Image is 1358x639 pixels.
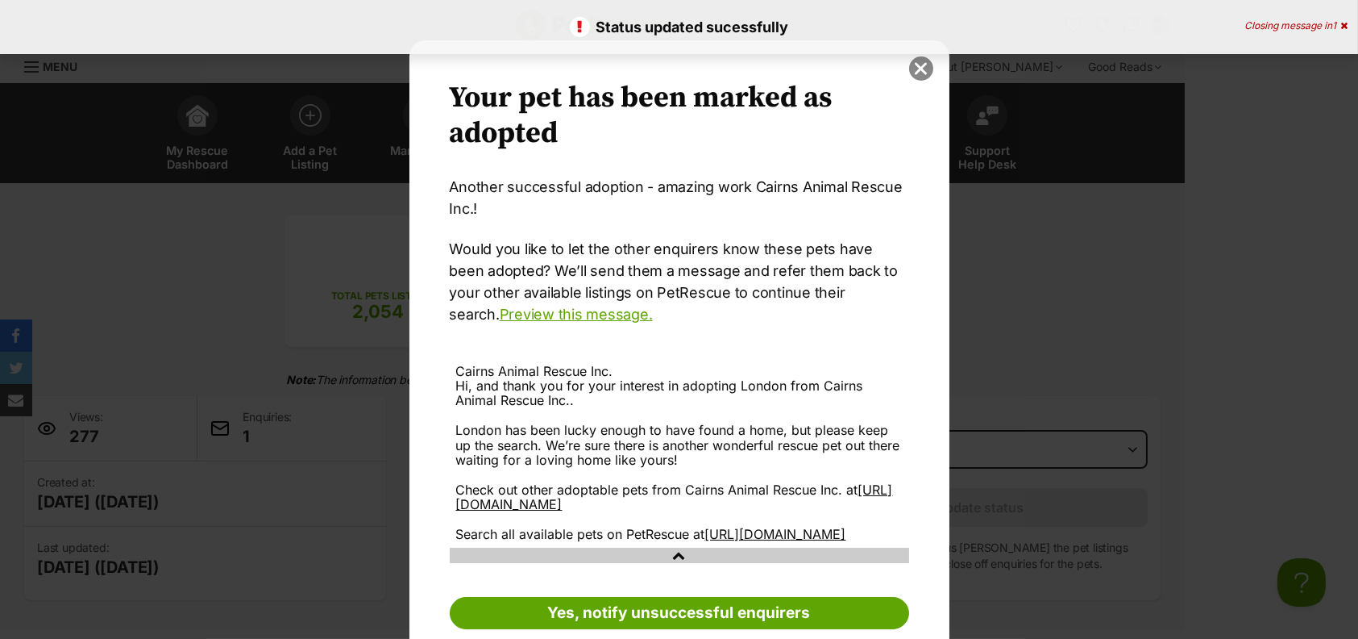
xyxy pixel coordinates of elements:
a: [URL][DOMAIN_NAME] [705,526,846,542]
span: 1 [1332,19,1336,31]
span: Cairns Animal Rescue Inc. [456,363,613,379]
p: Would you like to let the other enquirers know these pets have been adopted? We’ll send them a me... [450,238,909,325]
button: close [909,56,933,81]
p: Another successful adoption - amazing work Cairns Animal Rescue Inc.! [450,176,909,219]
div: Closing message in [1244,20,1348,31]
a: [URL][DOMAIN_NAME] [456,482,893,512]
div: Hi, and thank you for your interest in adopting London from Cairns Animal Rescue Inc.. London has... [456,378,903,541]
p: Status updated sucessfully [16,16,1342,38]
a: Preview this message. [500,306,653,323]
h2: Your pet has been marked as adopted [450,81,909,152]
a: Yes, notify unsuccessful enquirers [450,597,909,629]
